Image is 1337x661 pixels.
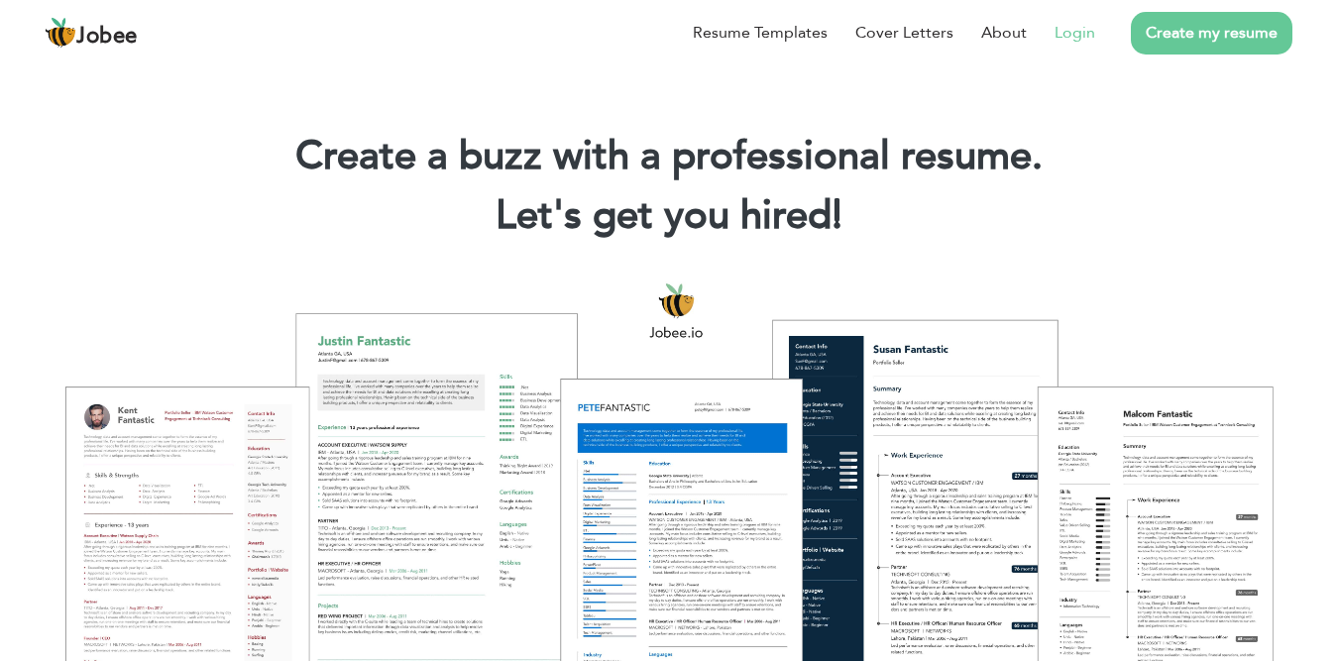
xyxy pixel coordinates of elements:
[833,188,841,243] span: |
[981,21,1027,45] a: About
[593,188,842,243] span: get you hired!
[76,26,138,48] span: Jobee
[855,21,953,45] a: Cover Letters
[30,190,1307,242] h2: Let's
[45,17,76,49] img: jobee.io
[1055,21,1095,45] a: Login
[30,131,1307,182] h1: Create a buzz with a professional resume.
[693,21,828,45] a: Resume Templates
[45,17,138,49] a: Jobee
[1131,12,1292,55] a: Create my resume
